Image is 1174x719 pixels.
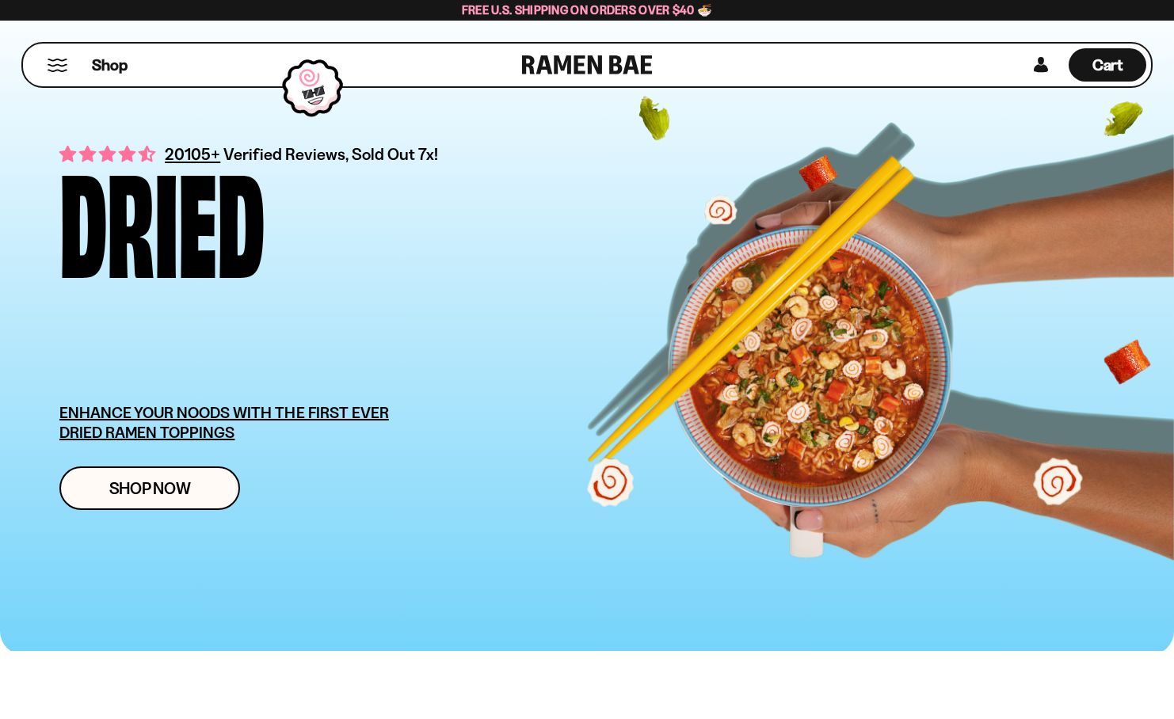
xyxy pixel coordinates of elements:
[1092,55,1123,74] span: Cart
[223,144,438,164] span: Verified Reviews, Sold Out 7x!
[47,59,68,72] button: Mobile Menu Trigger
[462,2,713,17] span: Free U.S. Shipping on Orders over $40 🍜
[59,466,240,510] a: Shop Now
[92,55,128,76] span: Shop
[1069,44,1146,86] a: Cart
[59,162,265,271] div: Dried
[92,48,128,82] a: Shop
[109,480,191,496] span: Shop Now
